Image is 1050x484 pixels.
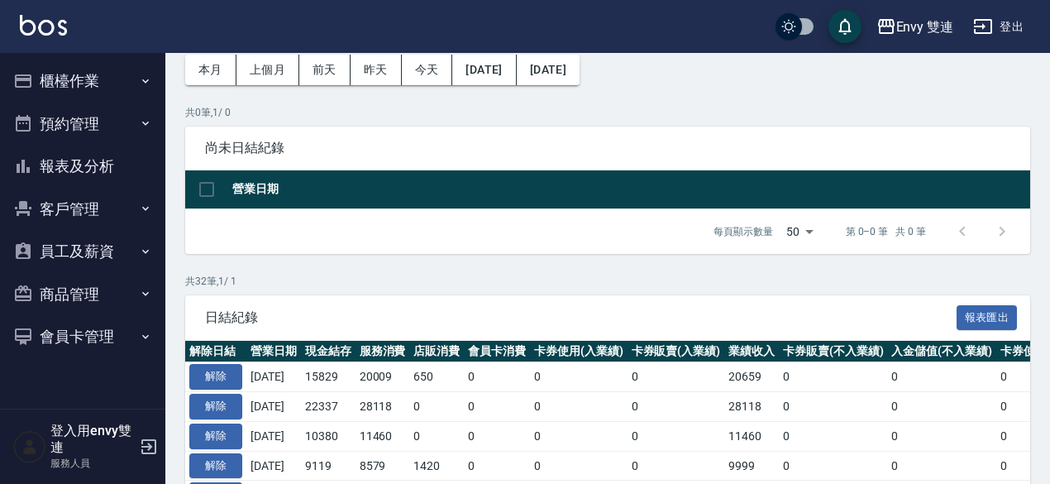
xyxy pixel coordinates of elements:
th: 卡券販賣(不入業績) [779,341,888,362]
td: 0 [887,392,996,422]
td: 0 [409,392,464,422]
th: 服務消費 [356,341,410,362]
td: [DATE] [246,451,301,481]
td: [DATE] [246,362,301,392]
td: 0 [887,362,996,392]
button: 預約管理 [7,103,159,146]
td: 9119 [301,451,356,481]
button: 解除 [189,453,242,479]
td: 0 [628,392,725,422]
button: 昨天 [351,55,402,85]
td: 0 [887,451,996,481]
button: [DATE] [517,55,580,85]
button: 報表匯出 [957,305,1018,331]
td: 0 [530,392,628,422]
th: 營業日期 [228,170,1030,209]
td: 15829 [301,362,356,392]
td: 0 [887,421,996,451]
td: 0 [779,451,888,481]
th: 卡券使用(入業績) [530,341,628,362]
td: 0 [628,421,725,451]
td: 11460 [724,421,779,451]
p: 第 0–0 筆 共 0 筆 [846,224,926,239]
td: [DATE] [246,421,301,451]
td: [DATE] [246,392,301,422]
td: 22337 [301,392,356,422]
td: 0 [464,421,530,451]
button: [DATE] [452,55,516,85]
button: 解除 [189,424,242,449]
th: 入金儲值(不入業績) [887,341,996,362]
td: 0 [779,362,888,392]
td: 650 [409,362,464,392]
td: 0 [464,451,530,481]
p: 服務人員 [50,456,135,471]
td: 10380 [301,421,356,451]
td: 0 [530,421,628,451]
td: 0 [779,392,888,422]
th: 業績收入 [724,341,779,362]
button: 前天 [299,55,351,85]
button: 登出 [966,12,1030,42]
button: 上個月 [236,55,299,85]
th: 現金結存 [301,341,356,362]
td: 28118 [356,392,410,422]
button: 客戶管理 [7,188,159,231]
th: 營業日期 [246,341,301,362]
td: 0 [464,392,530,422]
td: 11460 [356,421,410,451]
td: 0 [628,362,725,392]
td: 1420 [409,451,464,481]
button: 解除 [189,364,242,390]
p: 共 32 筆, 1 / 1 [185,274,1030,289]
a: 報表匯出 [957,309,1018,324]
th: 店販消費 [409,341,464,362]
td: 0 [530,451,628,481]
td: 0 [409,421,464,451]
td: 0 [530,362,628,392]
div: Envy 雙連 [896,17,954,37]
p: 每頁顯示數量 [714,224,773,239]
button: Envy 雙連 [870,10,961,44]
td: 0 [779,421,888,451]
button: 本月 [185,55,236,85]
img: Person [13,430,46,463]
p: 共 0 筆, 1 / 0 [185,105,1030,120]
button: 解除 [189,394,242,419]
span: 尚未日結紀錄 [205,140,1010,156]
td: 20659 [724,362,779,392]
td: 9999 [724,451,779,481]
td: 20009 [356,362,410,392]
button: 報表及分析 [7,145,159,188]
img: Logo [20,15,67,36]
td: 0 [628,451,725,481]
button: 會員卡管理 [7,315,159,358]
td: 0 [464,362,530,392]
span: 日結紀錄 [205,309,957,326]
button: 員工及薪資 [7,230,159,273]
h5: 登入用envy雙連 [50,423,135,456]
th: 卡券販賣(入業績) [628,341,725,362]
th: 解除日結 [185,341,246,362]
td: 8579 [356,451,410,481]
button: 商品管理 [7,273,159,316]
th: 會員卡消費 [464,341,530,362]
td: 28118 [724,392,779,422]
button: 櫃檯作業 [7,60,159,103]
div: 50 [780,209,819,254]
button: 今天 [402,55,453,85]
button: save [828,10,861,43]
